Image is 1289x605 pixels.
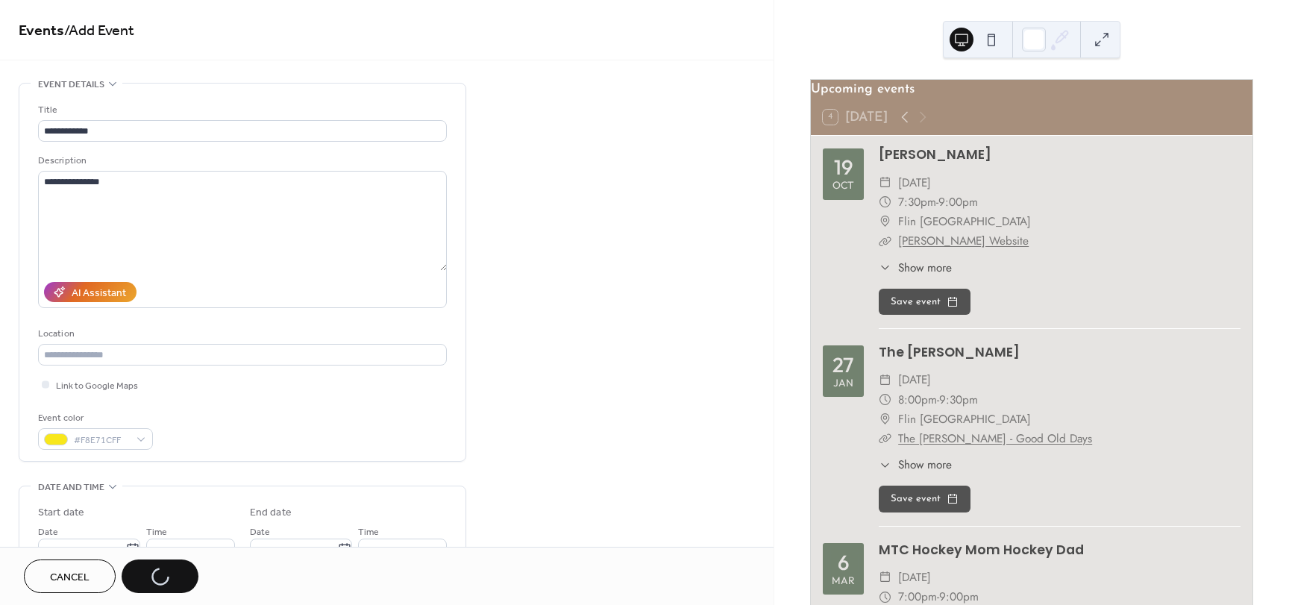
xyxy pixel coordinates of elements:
span: Date [250,524,270,540]
span: Time [146,524,167,540]
span: Cancel [50,570,90,586]
a: [PERSON_NAME] Website [898,233,1029,249]
div: End date [250,505,292,521]
span: - [936,192,938,212]
div: ​ [879,370,892,389]
div: ​ [879,390,892,410]
span: [DATE] [898,173,931,192]
button: Cancel [24,559,116,593]
span: Date [38,524,58,540]
span: 7:30pm [898,192,936,212]
span: Show more [898,260,952,277]
div: Jan [833,378,853,389]
span: Event details [38,77,104,93]
div: Location [38,326,444,342]
div: 27 [832,354,853,375]
a: The [PERSON_NAME] [879,343,1020,361]
div: ​ [879,410,892,429]
div: Event color [38,410,150,426]
a: Events [19,16,64,46]
button: AI Assistant [44,282,137,302]
div: Upcoming events [811,80,1252,99]
div: ​ [879,212,892,231]
div: Oct [832,181,854,191]
span: Flin [GEOGRAPHIC_DATA] [898,410,1031,429]
span: - [937,390,939,410]
div: Title [38,102,444,118]
div: Start date [38,505,84,521]
span: Flin [GEOGRAPHIC_DATA] [898,212,1031,231]
span: 9:30pm [939,390,978,410]
button: ​Show more [879,260,952,277]
a: [PERSON_NAME] [879,145,991,163]
span: #F8E71CFF [74,433,129,448]
span: 8:00pm [898,390,937,410]
span: Time [358,524,379,540]
div: ​ [879,231,892,251]
span: / Add Event [64,16,134,46]
button: Save event [879,289,970,316]
span: Show more [898,457,952,474]
a: The [PERSON_NAME] - Good Old Days [898,430,1092,447]
span: Link to Google Maps [56,378,138,394]
span: [DATE] [898,568,931,587]
div: ​ [879,192,892,212]
span: Date and time [38,480,104,495]
div: ​ [879,429,892,448]
div: 19 [834,157,853,178]
span: [DATE] [898,370,931,389]
div: ​ [879,568,892,587]
div: ​ [879,260,892,277]
div: Mar [832,576,855,586]
div: ​ [879,457,892,474]
div: MTC Hockey Mom Hockey Dad [879,540,1241,559]
div: ​ [879,173,892,192]
div: AI Assistant [72,286,126,301]
div: Description [38,153,444,169]
span: 9:00pm [938,192,978,212]
button: Save event [879,486,970,512]
button: ​Show more [879,457,952,474]
div: 6 [838,552,849,573]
